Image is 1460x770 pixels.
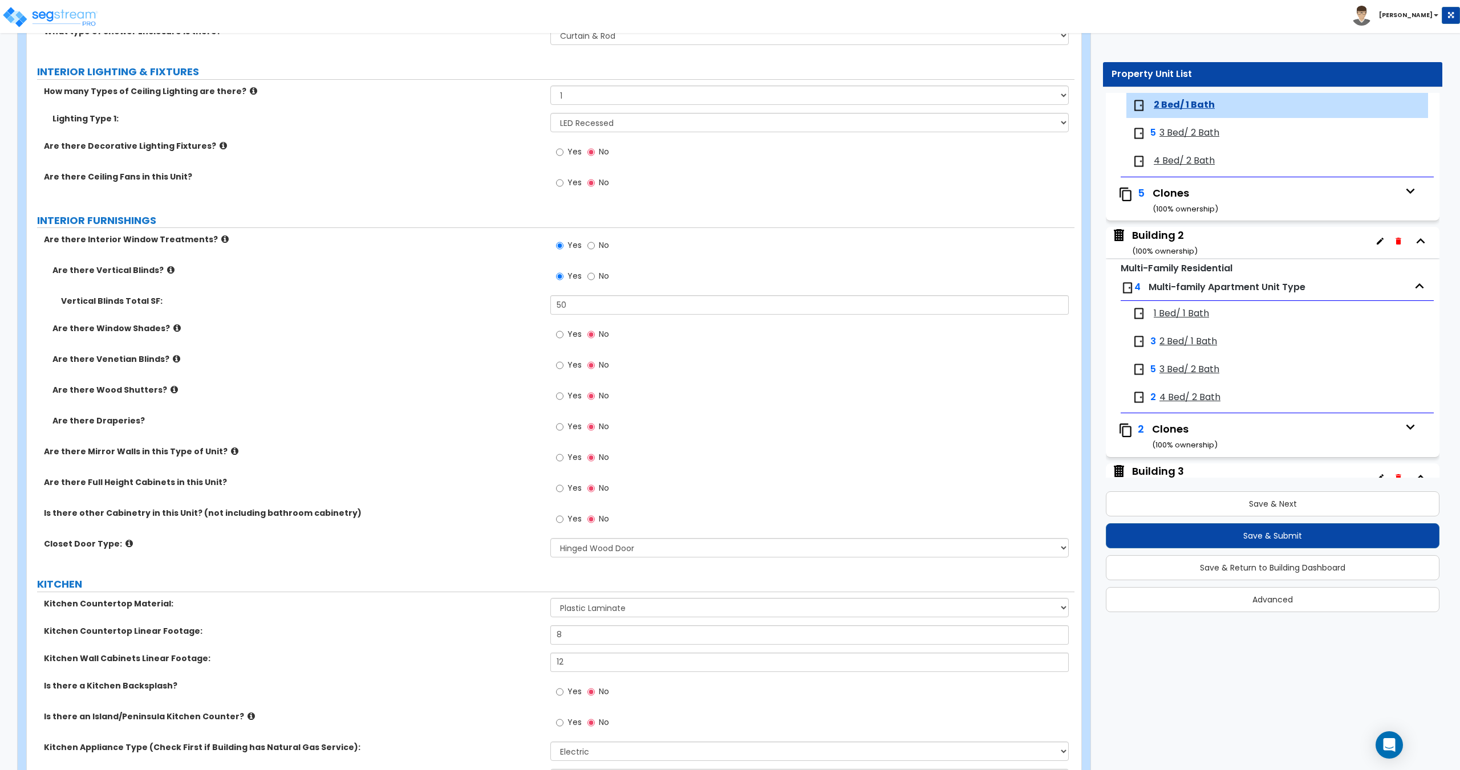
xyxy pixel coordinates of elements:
[556,177,563,189] input: Yes
[567,270,582,282] span: Yes
[567,390,582,401] span: Yes
[37,213,1074,228] label: INTERIOR FURNISHINGS
[1106,491,1439,516] button: Save & Next
[231,447,238,455] i: click for more info!
[52,384,542,396] label: Are there Wood Shutters?
[1134,280,1141,294] span: 4
[44,140,542,152] label: Are there Decorative Lighting Fixtures?
[2,6,99,28] img: logo_pro_r.png
[1153,186,1400,215] div: Clones
[567,239,582,251] span: Yes
[1132,390,1146,404] img: door.png
[567,328,582,340] span: Yes
[220,141,227,150] i: click for more info!
[1121,281,1134,295] img: door.png
[1112,228,1198,257] span: Building 2
[567,421,582,432] span: Yes
[587,177,595,189] input: No
[556,482,563,495] input: Yes
[37,577,1074,592] label: KITCHEN
[599,390,609,401] span: No
[599,451,609,463] span: No
[44,507,542,519] label: Is there other Cabinetry in this Unit? (not including bathroom cabinetry)
[567,513,582,524] span: Yes
[556,146,563,158] input: Yes
[52,415,542,426] label: Are there Draperies?
[167,266,175,274] i: click for more info!
[1118,187,1133,202] img: clone.svg
[44,711,542,722] label: Is there an Island/Peninsula Kitchen Counter?
[1152,439,1218,450] small: ( 100 % ownership)
[1159,391,1220,404] span: 4 Bed/ 2 Bath
[1118,423,1133,438] img: clone.svg
[587,513,595,525] input: No
[556,239,563,252] input: Yes
[37,64,1074,79] label: INTERIOR LIGHTING & FIXTURES
[599,716,609,728] span: No
[1132,307,1146,320] img: door.png
[1106,523,1439,548] button: Save & Submit
[599,513,609,524] span: No
[44,446,542,457] label: Are there Mirror Walls in this Type of Unit?
[1379,11,1433,19] b: [PERSON_NAME]
[1132,228,1198,257] div: Building 2
[599,270,609,282] span: No
[587,359,595,372] input: No
[567,482,582,494] span: Yes
[567,716,582,728] span: Yes
[1153,203,1218,214] small: ( 100 % ownership)
[556,359,563,372] input: Yes
[1132,154,1146,168] img: door.png
[125,539,133,548] i: click for more info!
[1150,391,1156,404] span: 2
[587,451,595,464] input: No
[556,328,563,341] input: Yes
[1150,363,1156,376] span: 5
[1106,587,1439,612] button: Advanced
[599,421,609,432] span: No
[1121,262,1232,275] small: Multi-Family Residential
[1159,363,1219,376] span: 3 Bed/ 2 Bath
[173,355,180,363] i: click for more info!
[556,270,563,283] input: Yes
[44,538,542,549] label: Closet Door Type:
[52,353,542,365] label: Are there Venetian Blinds?
[44,171,542,182] label: Are there Ceiling Fans in this Unit?
[1352,6,1372,26] img: avatar.png
[1132,127,1146,140] img: door.png
[567,146,582,157] span: Yes
[171,385,178,394] i: click for more info!
[52,264,542,276] label: Are there Vertical Blinds?
[250,87,257,95] i: click for more info!
[52,323,542,334] label: Are there Window Shades?
[1149,280,1305,294] span: Multi-family Apartment Unit Type
[44,653,542,664] label: Kitchen Wall Cabinets Linear Footage:
[567,451,582,463] span: Yes
[44,598,542,609] label: Kitchen Countertop Material:
[599,359,609,370] span: No
[1154,99,1215,112] span: 2 Bed/ 1 Bath
[1106,555,1439,580] button: Save & Return to Building Dashboard
[587,482,595,495] input: No
[44,234,542,245] label: Are there Interior Window Treatments?
[599,482,609,494] span: No
[556,716,563,729] input: Yes
[248,712,255,720] i: click for more info!
[44,625,542,637] label: Kitchen Countertop Linear Footage:
[1132,362,1146,376] img: door.png
[1150,127,1156,140] span: 5
[1376,731,1403,759] div: Open Intercom Messenger
[173,324,181,332] i: click for more info!
[587,239,595,252] input: No
[556,421,563,433] input: Yes
[567,177,582,188] span: Yes
[44,476,542,488] label: Are there Full Height Cabinets in this Unit?
[556,513,563,525] input: Yes
[567,359,582,370] span: Yes
[599,686,609,697] span: No
[587,328,595,341] input: No
[52,113,542,124] label: Lighting Type 1:
[1112,464,1126,479] img: building.svg
[599,239,609,251] span: No
[1132,246,1198,256] small: ( 100 % ownership)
